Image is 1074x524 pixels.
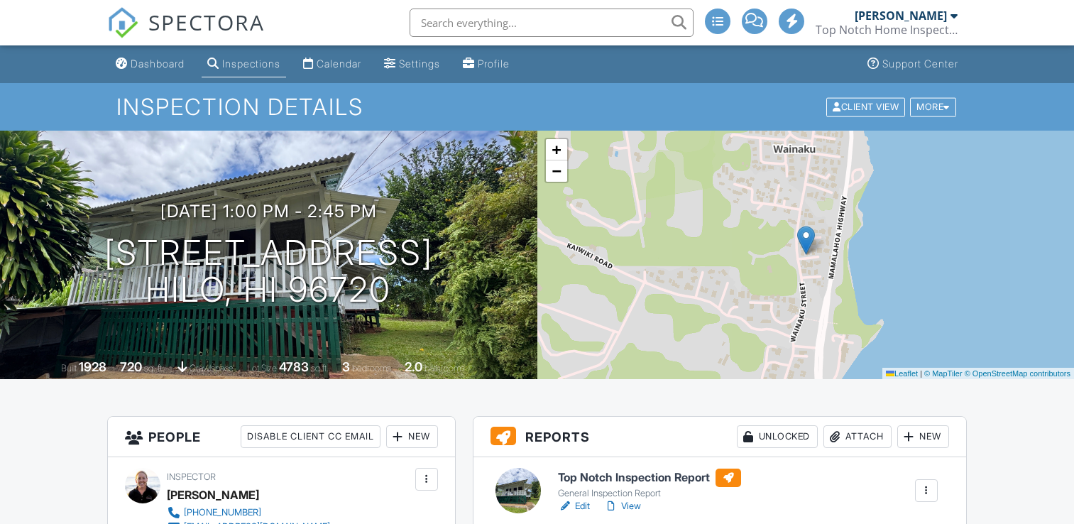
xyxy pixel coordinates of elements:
a: Profile [457,51,515,77]
span: SPECTORA [148,7,265,37]
div: Unlocked [737,425,818,448]
span: Inspector [167,471,216,482]
div: Disable Client CC Email [241,425,380,448]
span: + [552,141,561,158]
a: Top Notch Inspection Report General Inspection Report [558,469,741,500]
div: Client View [826,97,905,116]
a: © OpenStreetMap contributors [965,369,1070,378]
div: Calendar [317,58,361,70]
div: Attach [823,425,892,448]
div: More [910,97,956,116]
a: Zoom out [546,160,567,182]
input: Search everything... [410,9,694,37]
a: © MapTiler [924,369,963,378]
span: crawlspace [190,363,234,373]
h1: Inspection Details [116,94,958,119]
a: Dashboard [110,51,190,77]
div: 1928 [79,359,106,374]
span: − [552,162,561,180]
a: [PHONE_NUMBER] [167,506,330,520]
h3: People [108,417,454,457]
div: New [897,425,949,448]
h1: [STREET_ADDRESS] Hilo, HI 96720 [104,234,433,310]
div: Settings [399,58,440,70]
a: Zoom in [546,139,567,160]
span: bedrooms [352,363,391,373]
div: [PHONE_NUMBER] [184,507,261,518]
div: [PERSON_NAME] [167,484,259,506]
span: sq.ft. [311,363,329,373]
a: Client View [825,101,909,111]
div: Inspections [222,58,280,70]
div: [PERSON_NAME] [855,9,947,23]
span: bathrooms [424,363,465,373]
div: New [386,425,438,448]
a: Inspections [202,51,286,77]
a: View [604,499,641,513]
div: 4783 [279,359,309,374]
div: Profile [478,58,510,70]
div: 720 [120,359,142,374]
div: 3 [342,359,350,374]
a: Support Center [862,51,964,77]
a: Calendar [297,51,367,77]
a: Edit [558,499,590,513]
div: Dashboard [131,58,185,70]
a: SPECTORA [107,19,265,49]
span: Built [61,363,77,373]
span: sq. ft. [144,363,164,373]
span: Lot Size [247,363,277,373]
h6: Top Notch Inspection Report [558,469,741,487]
a: Settings [378,51,446,77]
span: | [920,369,922,378]
div: General Inspection Report [558,488,741,499]
img: The Best Home Inspection Software - Spectora [107,7,138,38]
img: Marker [797,226,815,255]
div: Support Center [882,58,958,70]
a: Leaflet [886,369,918,378]
h3: Reports [473,417,966,457]
div: Top Notch Home Inspections [816,23,958,37]
h3: [DATE] 1:00 pm - 2:45 pm [160,202,377,221]
div: 2.0 [405,359,422,374]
